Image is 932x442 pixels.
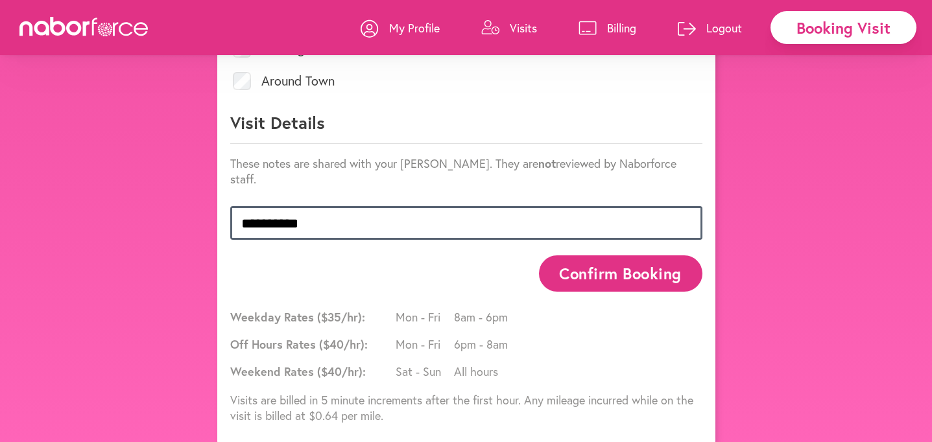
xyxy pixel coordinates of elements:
[261,75,335,87] label: Around Town
[771,11,916,44] div: Booking Visit
[317,309,365,325] span: ($ 35 /hr):
[230,336,392,352] span: Off Hours Rates
[454,336,512,352] span: 6pm - 8am
[607,20,636,36] p: Billing
[230,111,702,144] p: Visit Details
[230,392,702,423] p: Visits are billed in 5 minute increments after the first hour. Any mileage incurred while on the ...
[361,8,440,47] a: My Profile
[396,336,454,352] span: Mon - Fri
[579,8,636,47] a: Billing
[481,8,537,47] a: Visits
[230,156,702,187] p: These notes are shared with your [PERSON_NAME]. They are reviewed by Naborforce staff.
[538,156,556,171] strong: not
[706,20,742,36] p: Logout
[454,364,512,379] span: All hours
[261,42,351,55] label: Running Errands
[230,364,392,379] span: Weekend Rates
[539,255,702,291] button: Confirm Booking
[678,8,742,47] a: Logout
[389,20,440,36] p: My Profile
[317,364,366,379] span: ($ 40 /hr):
[230,309,392,325] span: Weekday Rates
[454,309,512,325] span: 8am - 6pm
[396,309,454,325] span: Mon - Fri
[319,336,368,352] span: ($ 40 /hr):
[396,364,454,379] span: Sat - Sun
[510,20,537,36] p: Visits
